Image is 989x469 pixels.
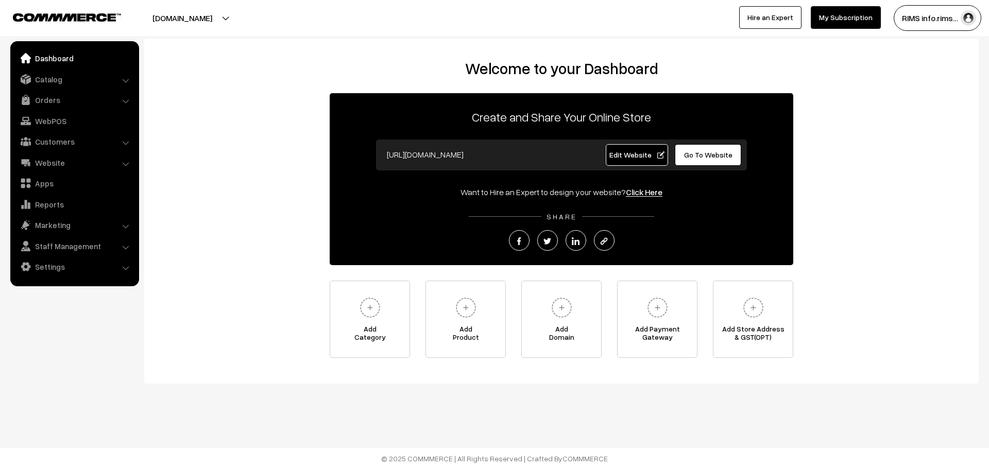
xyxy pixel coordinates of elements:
h2: Welcome to your Dashboard [155,59,968,78]
a: AddDomain [521,281,602,358]
img: plus.svg [548,293,576,322]
span: Edit Website [609,150,664,159]
button: RIMS info.rims… [894,5,981,31]
a: Catalog [13,70,135,89]
span: Add Category [330,325,410,345]
a: Go To Website [675,144,741,166]
img: COMMMERCE [13,13,121,21]
img: plus.svg [356,293,384,322]
a: Add PaymentGateway [617,281,697,358]
span: SHARE [541,212,582,221]
a: Dashboard [13,49,135,67]
a: Hire an Expert [739,6,802,29]
span: Add Product [426,325,505,345]
a: Edit Website [606,144,669,166]
span: Go To Website [684,150,732,159]
span: Add Domain [522,325,601,345]
a: Customers [13,132,135,151]
img: plus.svg [739,293,768,322]
a: Settings [13,257,135,276]
span: Add Payment Gateway [618,325,697,345]
img: plus.svg [643,293,672,322]
a: Orders [13,91,135,109]
a: AddProduct [425,281,506,358]
a: COMMMERCE [562,454,608,463]
span: Add Store Address & GST(OPT) [713,325,793,345]
a: Website [13,153,135,172]
a: WebPOS [13,112,135,130]
a: Reports [13,195,135,214]
a: Staff Management [13,237,135,255]
a: Add Store Address& GST(OPT) [713,281,793,358]
a: Marketing [13,216,135,234]
button: [DOMAIN_NAME] [116,5,248,31]
a: COMMMERCE [13,10,103,23]
p: Create and Share Your Online Store [330,108,793,126]
a: AddCategory [330,281,410,358]
a: Click Here [626,187,662,197]
a: Apps [13,174,135,193]
img: plus.svg [452,293,480,322]
a: My Subscription [811,6,881,29]
div: Want to Hire an Expert to design your website? [330,186,793,198]
img: user [961,10,976,26]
